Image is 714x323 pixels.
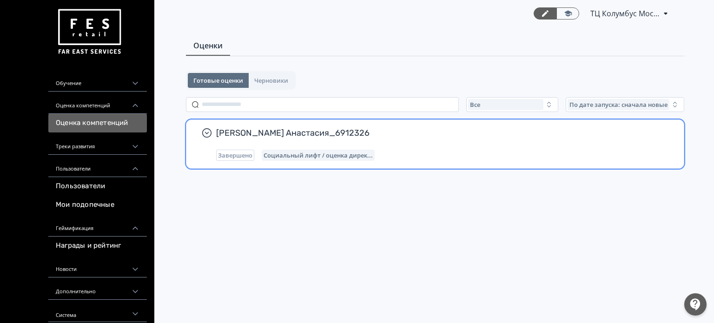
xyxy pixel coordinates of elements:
button: Все [466,97,558,112]
span: Все [470,101,480,108]
div: Дополнительно [48,277,147,300]
span: Завершено [218,152,252,159]
div: Пользователи [48,155,147,177]
span: ТЦ Колумбус Москва RE 6912326 [590,8,660,19]
a: Пользователи [48,177,147,196]
div: Новости [48,255,147,277]
span: Черновики [254,77,288,84]
div: Обучение [48,69,147,92]
span: [PERSON_NAME] Анастасия_6912326 [216,127,661,138]
a: Награды и рейтинг [48,237,147,255]
div: Треки развития [48,132,147,155]
a: Мои подопечные [48,196,147,214]
span: Социальный лифт / оценка директора магазина [264,152,373,159]
div: Оценка компетенций [48,92,147,114]
a: Оценка компетенций [48,114,147,132]
a: Переключиться в режим ученика [556,7,579,20]
div: Геймификация [48,214,147,237]
span: По дате запуска: сначала новые [569,101,668,108]
button: Черновики [249,73,294,88]
img: https://files.teachbase.ru/system/account/57463/logo/medium-936fc5084dd2c598f50a98b9cbe0469a.png [56,6,123,58]
button: Готовые оценки [188,73,249,88]
span: Готовые оценки [193,77,243,84]
button: По дате запуска: сначала новые [566,97,684,112]
div: Система [48,300,147,322]
span: Оценки [193,40,223,51]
